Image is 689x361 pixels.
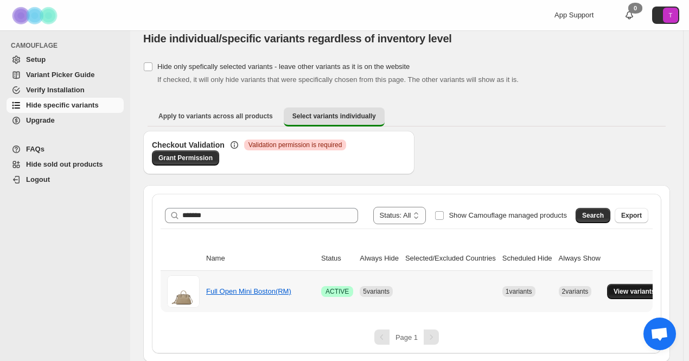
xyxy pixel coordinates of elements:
[26,71,94,79] span: Variant Picker Guide
[576,208,610,223] button: Search
[11,41,125,50] span: CAMOUFLAGE
[248,141,342,149] span: Validation permission is required
[167,275,200,308] img: Full Open Mini Boston(RM)
[7,98,124,113] a: Hide specific variants
[562,288,589,295] span: 2 variants
[556,246,604,271] th: Always Show
[652,7,679,24] button: Avatar with initials T
[26,55,46,64] span: Setup
[7,83,124,98] a: Verify Installation
[9,1,63,30] img: Camouflage
[150,107,282,125] button: Apply to variants across all products
[506,288,532,295] span: 1 variants
[143,33,452,45] span: Hide individual/specific variants regardless of inventory level
[158,112,273,121] span: Apply to variants across all products
[621,211,642,220] span: Export
[7,157,124,172] a: Hide sold out products
[158,154,213,162] span: Grant Permission
[26,160,103,168] span: Hide sold out products
[152,150,219,166] a: Grant Permission
[7,52,124,67] a: Setup
[326,287,349,296] span: ACTIVE
[628,3,642,14] div: 0
[161,330,653,345] nav: Pagination
[26,175,50,183] span: Logout
[292,112,376,121] span: Select variants individually
[395,333,418,341] span: Page 1
[157,62,410,71] span: Hide only spefically selected variants - leave other variants as it is on the website
[449,211,567,219] span: Show Camouflage managed products
[643,318,676,350] div: チャットを開く
[669,12,673,18] text: T
[663,8,678,23] span: Avatar with initials T
[157,75,519,84] span: If checked, it will only hide variants that were specifically chosen from this page. The other va...
[7,67,124,83] a: Variant Picker Guide
[7,172,124,187] a: Logout
[624,10,635,21] a: 0
[203,246,318,271] th: Name
[363,288,390,295] span: 5 variants
[554,11,594,19] span: App Support
[26,116,55,124] span: Upgrade
[607,284,662,299] button: View variants
[152,140,225,150] h3: Checkout Validation
[26,145,44,153] span: FAQs
[7,142,124,157] a: FAQs
[284,107,385,126] button: Select variants individually
[26,86,85,94] span: Verify Installation
[615,208,648,223] button: Export
[7,113,124,128] a: Upgrade
[499,246,556,271] th: Scheduled Hide
[206,287,291,295] a: Full Open Mini Boston(RM)
[356,246,402,271] th: Always Hide
[402,246,499,271] th: Selected/Excluded Countries
[582,211,604,220] span: Search
[614,287,655,296] span: View variants
[318,246,356,271] th: Status
[26,101,99,109] span: Hide specific variants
